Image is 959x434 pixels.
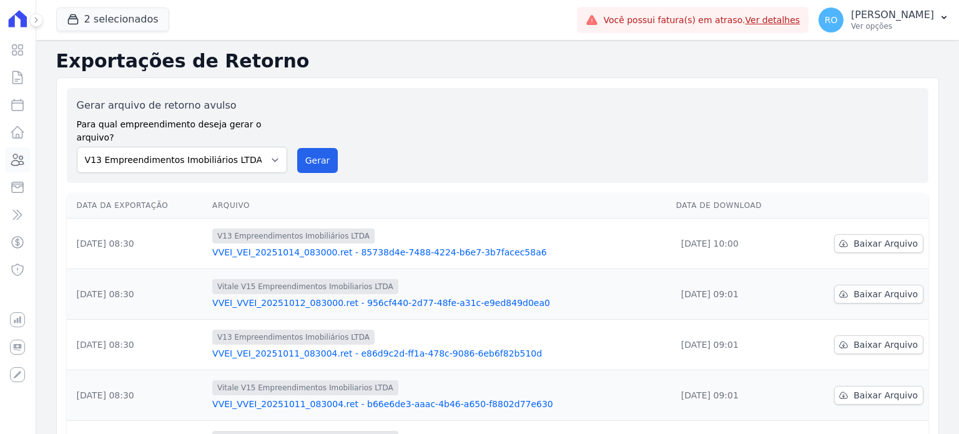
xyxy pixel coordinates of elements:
p: Ver opções [851,21,934,31]
span: V13 Empreendimentos Imobiliários LTDA [212,330,375,345]
span: RO [825,16,838,24]
a: Baixar Arquivo [834,386,923,405]
th: Data de Download [671,193,798,219]
label: Gerar arquivo de retorno avulso [77,98,287,113]
span: Baixar Arquivo [853,288,918,300]
a: Ver detalhes [745,15,800,25]
p: [PERSON_NAME] [851,9,934,21]
td: [DATE] 10:00 [671,219,798,269]
th: Data da Exportação [67,193,208,219]
h2: Exportações de Retorno [56,50,939,72]
span: Baixar Arquivo [853,237,918,250]
td: [DATE] 08:30 [67,370,208,421]
span: Você possui fatura(s) em atraso. [603,14,800,27]
td: [DATE] 09:01 [671,269,798,320]
a: Baixar Arquivo [834,285,923,303]
td: [DATE] 08:30 [67,320,208,370]
td: [DATE] 08:30 [67,269,208,320]
span: Vitale V15 Empreendimentos Imobiliarios LTDA [212,279,398,294]
button: RO [PERSON_NAME] Ver opções [809,2,959,37]
td: [DATE] 09:01 [671,320,798,370]
a: VVEI_VEI_20251014_083000.ret - 85738d4e-7488-4224-b6e7-3b7facec58a6 [212,246,666,259]
span: Baixar Arquivo [853,338,918,351]
td: [DATE] 09:01 [671,370,798,421]
span: Baixar Arquivo [853,389,918,402]
button: 2 selecionados [56,7,169,31]
a: VVEI_VVEI_20251011_083004.ret - b66e6de3-aaac-4b46-a650-f8802d77e630 [212,398,666,410]
a: Baixar Arquivo [834,335,923,354]
button: Gerar [297,148,338,173]
td: [DATE] 08:30 [67,219,208,269]
a: Baixar Arquivo [834,234,923,253]
a: VVEI_VEI_20251011_083004.ret - e86d9c2d-ff1a-478c-9086-6eb6f82b510d [212,347,666,360]
a: VVEI_VVEI_20251012_083000.ret - 956cf440-2d77-48fe-a31c-e9ed849d0ea0 [212,297,666,309]
span: Vitale V15 Empreendimentos Imobiliarios LTDA [212,380,398,395]
span: V13 Empreendimentos Imobiliários LTDA [212,229,375,244]
th: Arquivo [207,193,671,219]
label: Para qual empreendimento deseja gerar o arquivo? [77,113,287,144]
